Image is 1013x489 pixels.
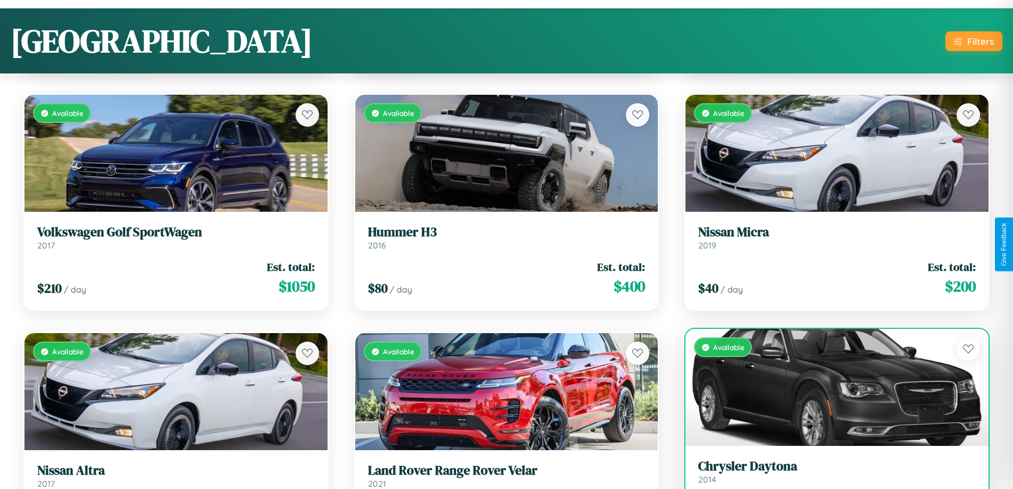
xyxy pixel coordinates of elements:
a: Land Rover Range Rover Velar2021 [368,463,646,489]
span: Est. total: [267,259,315,275]
a: Nissan Micra2019 [698,225,976,251]
span: Available [52,109,83,118]
span: 2021 [368,478,386,489]
a: Volkswagen Golf SportWagen2017 [37,225,315,251]
span: $ 1050 [279,276,315,297]
h3: Nissan Micra [698,225,976,240]
h3: Hummer H3 [368,225,646,240]
span: / day [390,284,412,295]
span: $ 80 [368,279,388,297]
span: $ 40 [698,279,718,297]
span: $ 210 [37,279,62,297]
a: Hummer H32016 [368,225,646,251]
span: Available [713,109,744,118]
span: Est. total: [597,259,645,275]
span: Est. total: [928,259,976,275]
span: / day [721,284,743,295]
span: Available [713,343,744,352]
button: Filters [945,31,1002,51]
span: $ 400 [614,276,645,297]
div: Give Feedback [1000,223,1008,266]
h3: Land Rover Range Rover Velar [368,463,646,478]
span: $ 200 [945,276,976,297]
span: Available [52,347,83,356]
span: 2016 [368,240,386,251]
span: Available [383,347,414,356]
div: Filters [967,36,994,47]
span: 2019 [698,240,716,251]
h3: Nissan Altra [37,463,315,478]
a: Chrysler Daytona2014 [698,459,976,485]
span: 2014 [698,474,716,485]
span: 2017 [37,240,55,251]
h3: Chrysler Daytona [698,459,976,474]
h1: [GEOGRAPHIC_DATA] [11,19,313,63]
span: 2017 [37,478,55,489]
span: Available [383,109,414,118]
h3: Volkswagen Golf SportWagen [37,225,315,240]
span: / day [64,284,86,295]
a: Nissan Altra2017 [37,463,315,489]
